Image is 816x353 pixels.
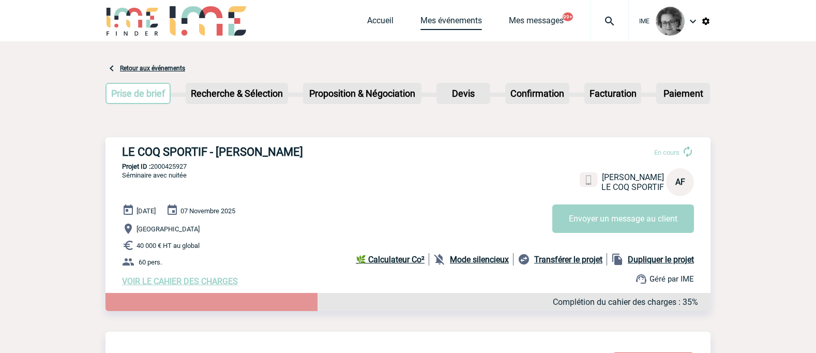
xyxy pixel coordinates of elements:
img: support.png [635,273,647,285]
p: Confirmation [506,84,568,103]
span: 07 Novembre 2025 [180,207,235,215]
span: [DATE] [137,207,156,215]
b: Dupliquer le projet [628,255,694,264]
span: LE COQ SPORTIF [601,182,664,192]
span: En cours [654,149,679,156]
p: Prise de brief [107,84,170,103]
button: 99+ [563,12,573,21]
a: 🌿 Calculateur Co² [356,253,429,266]
b: 🌿 Calculateur Co² [356,255,425,264]
span: IME [639,18,649,25]
p: Recherche & Sélection [187,84,287,103]
img: IME-Finder [105,6,159,36]
a: Accueil [367,16,394,30]
p: Facturation [585,84,641,103]
span: AF [675,177,685,187]
span: Géré par IME [649,274,694,284]
img: 101028-0.jpg [656,7,685,36]
span: [GEOGRAPHIC_DATA] [137,225,200,233]
a: VOIR LE CAHIER DES CHARGES [122,276,238,286]
img: portable.png [584,175,593,185]
b: Projet ID : [122,163,150,170]
h3: LE COQ SPORTIF - [PERSON_NAME] [122,145,432,158]
button: Envoyer un message au client [552,204,694,233]
p: 2000425927 [105,163,711,170]
p: Proposition & Négociation [304,84,420,103]
p: Paiement [657,84,709,103]
img: file_copy-black-24dp.png [611,253,624,266]
span: 60 pers. [139,258,162,266]
a: Mes événements [420,16,482,30]
b: Mode silencieux [450,255,509,264]
span: 40 000 € HT au global [137,242,200,249]
p: Devis [437,84,489,103]
a: Retour aux événements [120,65,185,72]
span: Séminaire avec nuitée [122,171,187,179]
a: Mes messages [509,16,564,30]
b: Transférer le projet [534,255,602,264]
span: [PERSON_NAME] [602,172,664,182]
